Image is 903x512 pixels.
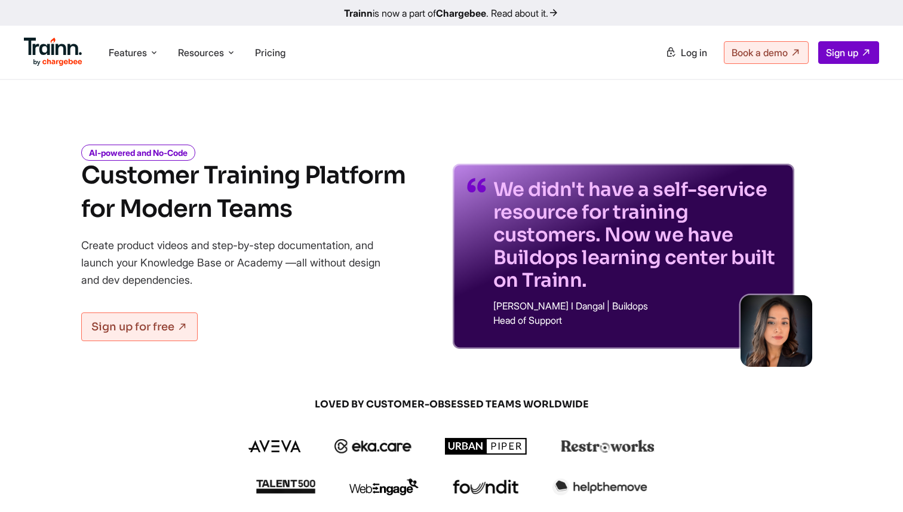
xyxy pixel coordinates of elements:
[741,295,812,367] img: sabina-buildops.d2e8138.png
[436,7,486,19] b: Chargebee
[349,479,419,495] img: webengage logo
[826,47,858,59] span: Sign up
[344,7,373,19] b: Trainn
[165,398,738,411] span: LOVED BY CUSTOMER-OBSESSED TEAMS WORLDWIDE
[493,301,780,311] p: [PERSON_NAME] I Dangal | Buildops
[552,479,647,495] img: helpthemove logo
[445,438,527,455] img: urbanpiper logo
[467,178,486,192] img: quotes-purple.41a7099.svg
[681,47,707,59] span: Log in
[81,159,406,226] h1: Customer Training Platform for Modern Teams
[818,41,879,64] a: Sign up
[178,46,224,59] span: Resources
[24,38,82,66] img: Trainn Logo
[109,46,147,59] span: Features
[81,237,398,289] p: Create product videos and step-by-step documentation, and launch your Knowledge Base or Academy —...
[81,312,198,341] a: Sign up for free
[452,480,519,494] img: foundit logo
[561,440,655,453] img: restroworks logo
[493,178,780,292] p: We didn't have a self-service resource for training customers. Now we have Buildops learning cent...
[493,315,780,325] p: Head of Support
[81,145,195,161] i: AI-powered and No-Code
[334,439,412,453] img: ekacare logo
[658,42,714,63] a: Log in
[724,41,809,64] a: Book a demo
[256,479,315,494] img: talent500 logo
[843,455,903,512] iframe: Chat Widget
[255,47,285,59] a: Pricing
[248,440,301,452] img: aveva logo
[732,47,788,59] span: Book a demo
